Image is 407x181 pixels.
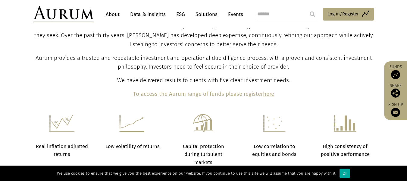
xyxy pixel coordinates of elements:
[387,84,404,98] div: Share
[103,9,123,20] a: About
[391,108,400,117] img: Sign up to our newsletter
[327,10,359,18] span: Log in/Register
[117,77,290,84] span: We have delivered results to clients with five clear investment needs.
[127,9,169,20] a: Data & Insights
[34,23,373,48] span: Aurum believe investors should have access to the industry’s best hedge fund managers and solutio...
[387,102,404,117] a: Sign up
[391,89,400,98] img: Share this post
[36,144,88,157] strong: Real inflation adjusted returns
[225,9,243,20] a: Events
[193,9,221,20] a: Solutions
[252,144,296,157] strong: Low correlation to equities and bonds
[33,6,94,22] img: Aurum
[323,8,374,21] a: Log in/Register
[133,91,263,97] b: To access the Aurum range of funds please register
[263,91,274,97] a: here
[340,169,350,178] div: Ok
[183,144,224,165] strong: Capital protection during turbulent markets
[321,144,370,157] strong: High consistency of positive performance
[391,70,400,79] img: Access Funds
[173,9,188,20] a: ESG
[387,64,404,79] a: Funds
[306,8,318,20] input: Submit
[36,55,372,70] span: Aurum provides a trusted and repeatable investment and operational due diligence process, with a ...
[105,144,160,149] strong: Low volatility of returns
